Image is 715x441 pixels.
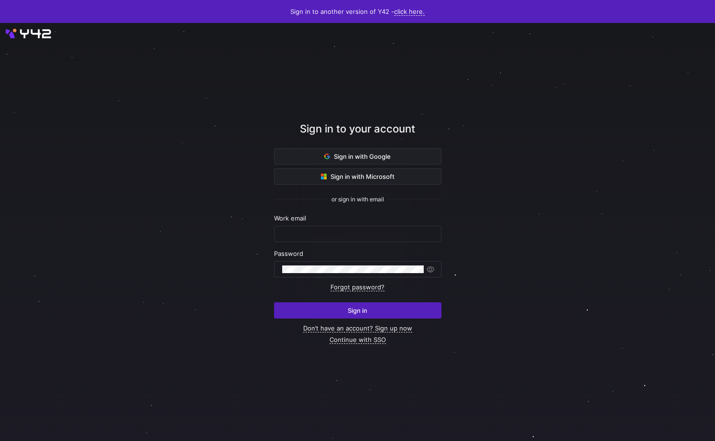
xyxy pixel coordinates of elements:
button: Sign in [274,302,441,319]
button: Sign in with Microsoft [274,168,441,185]
span: Sign in with Microsoft [321,173,395,180]
a: Forgot password? [330,283,385,291]
a: Don’t have an account? Sign up now [303,324,412,332]
span: or sign in with email [331,196,384,203]
a: Continue with SSO [330,336,386,344]
a: click here. [394,8,425,16]
span: Sign in with Google [324,153,391,160]
span: Work email [274,214,306,222]
span: Password [274,250,303,257]
button: Sign in with Google [274,148,441,165]
span: Sign in [348,307,367,314]
div: Sign in to your account [274,121,441,148]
